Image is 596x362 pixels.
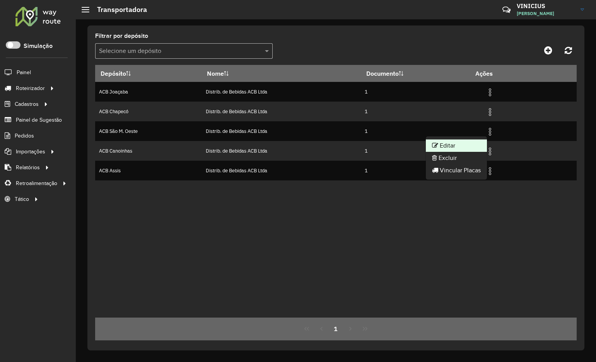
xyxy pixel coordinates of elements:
[95,102,202,121] td: ACB Chapecó
[470,65,516,82] th: Ações
[202,141,360,161] td: Distrib. de Bebidas ACB Ltda
[16,163,40,172] span: Relatórios
[202,82,360,102] td: Distrib. de Bebidas ACB Ltda
[202,102,360,121] td: Distrib. de Bebidas ACB Ltda
[361,102,470,121] td: 1
[16,84,45,92] span: Roteirizador
[426,152,487,164] li: Excluir
[329,321,343,336] button: 1
[16,116,62,124] span: Painel de Sugestão
[361,161,470,180] td: 1
[95,65,202,82] th: Depósito
[202,65,360,82] th: Nome
[426,164,487,177] li: Vincular Placas
[361,141,470,161] td: 1
[361,121,470,141] td: 1
[361,82,470,102] td: 1
[95,82,202,102] td: ACB Joaçaba
[15,100,39,108] span: Cadastros
[498,2,515,18] a: Contato Rápido
[24,41,53,51] label: Simulação
[202,161,360,180] td: Distrib. de Bebidas ACB Ltda
[426,139,487,152] li: Editar
[202,121,360,141] td: Distrib. de Bebidas ACB Ltda
[361,65,470,82] th: Documento
[95,161,202,180] td: ACB Assis
[15,195,29,203] span: Tático
[17,68,31,76] span: Painel
[517,2,575,10] h3: VINICIUS
[89,5,147,14] h2: Transportadora
[95,121,202,141] td: ACB São M. Oeste
[95,31,148,41] label: Filtrar por depósito
[517,10,575,17] span: [PERSON_NAME]
[16,179,57,187] span: Retroalimentação
[15,132,34,140] span: Pedidos
[16,148,45,156] span: Importações
[95,141,202,161] td: ACB Canoinhas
